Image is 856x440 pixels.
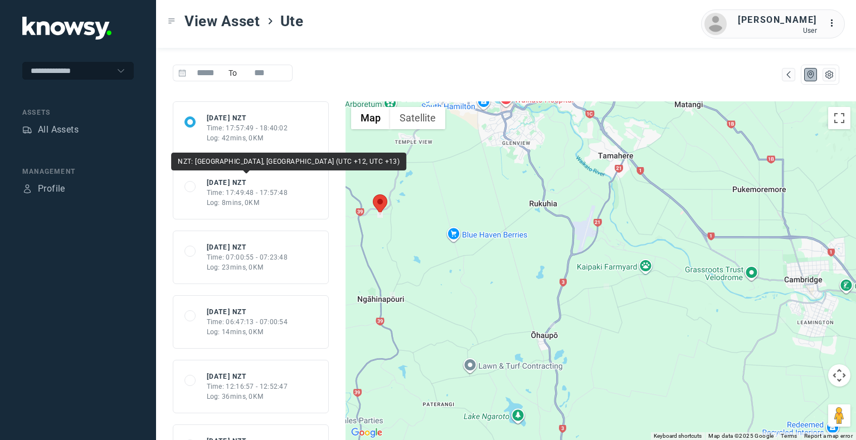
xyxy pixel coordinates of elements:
[22,107,134,118] div: Assets
[828,107,850,129] button: Toggle fullscreen view
[266,17,275,26] div: >
[207,262,288,272] div: Log: 23mins, 0KM
[207,242,288,252] div: [DATE] NZT
[829,19,840,27] tspan: ...
[784,70,794,80] div: Map
[168,17,176,25] div: Toggle Menu
[22,184,32,194] div: Profile
[22,17,111,40] img: Application Logo
[22,125,32,135] div: Assets
[207,327,288,337] div: Log: 14mins, 0KM
[351,107,390,129] button: Show street map
[38,182,65,195] div: Profile
[38,123,79,136] div: All Assets
[207,123,288,133] div: Time: 17:57:49 - 18:40:02
[828,17,842,30] div: :
[804,433,853,439] a: Report a map error
[22,182,65,195] a: ProfileProfile
[708,433,774,439] span: Map data ©2025 Google
[280,11,304,31] span: Ute
[207,371,288,382] div: [DATE] NZT
[828,17,842,32] div: :
[207,382,288,392] div: Time: 12:16:57 - 12:52:47
[806,70,816,80] div: Map
[178,158,400,165] span: NZT: [GEOGRAPHIC_DATA], [GEOGRAPHIC_DATA] (UTC +12, UTC +13)
[348,426,385,440] a: Open this area in Google Maps (opens a new window)
[207,317,288,327] div: Time: 06:47:13 - 07:00:54
[654,432,702,440] button: Keyboard shortcuts
[207,113,288,123] div: [DATE] NZT
[704,13,727,35] img: avatar.png
[781,433,797,439] a: Terms (opens in new tab)
[828,404,850,427] button: Drag Pegman onto the map to open Street View
[184,11,260,31] span: View Asset
[207,178,288,188] div: [DATE] NZT
[207,133,288,143] div: Log: 42mins, 0KM
[226,65,240,81] span: To
[207,392,288,402] div: Log: 36mins, 0KM
[348,426,385,440] img: Google
[207,252,288,262] div: Time: 07:00:55 - 07:23:48
[207,307,288,317] div: [DATE] NZT
[22,167,134,177] div: Management
[738,13,817,27] div: [PERSON_NAME]
[738,27,817,35] div: User
[390,107,445,129] button: Show satellite imagery
[824,70,834,80] div: List
[207,198,288,208] div: Log: 8mins, 0KM
[207,188,288,198] div: Time: 17:49:48 - 17:57:48
[828,364,850,387] button: Map camera controls
[22,123,79,136] a: AssetsAll Assets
